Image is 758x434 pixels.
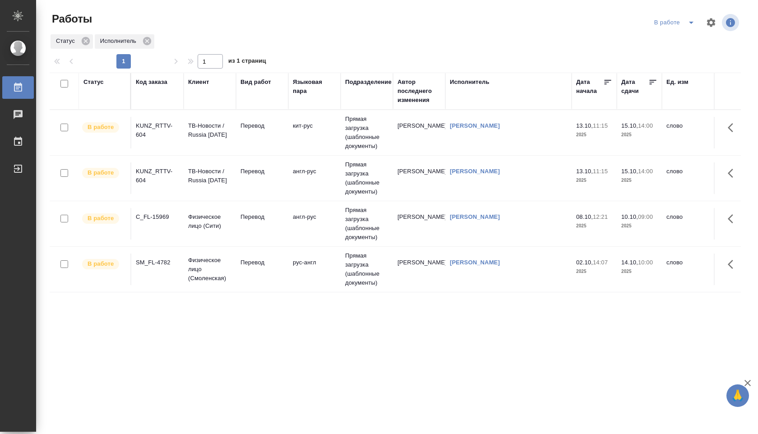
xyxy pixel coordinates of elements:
[450,168,500,175] a: [PERSON_NAME]
[722,208,744,230] button: Здесь прячутся важные кнопки
[100,37,139,46] p: Исполнитель
[397,78,441,105] div: Автор последнего изменения
[240,121,284,130] p: Перевод
[652,15,700,30] div: split button
[88,259,114,268] p: В работе
[240,78,271,87] div: Вид работ
[662,117,714,148] td: слово
[621,267,657,276] p: 2025
[621,222,657,231] p: 2025
[700,12,722,33] span: Настроить таблицу
[726,384,749,407] button: 🙏
[240,167,284,176] p: Перевод
[662,254,714,285] td: слово
[621,78,648,96] div: Дата сдачи
[288,208,341,240] td: англ-рус
[81,121,126,134] div: Исполнитель выполняет работу
[136,167,179,185] div: KUNZ_RTTV-604
[621,259,638,266] p: 14.10,
[136,212,179,222] div: C_FL-15969
[621,168,638,175] p: 15.10,
[593,122,608,129] p: 11:15
[188,78,209,87] div: Клиент
[576,122,593,129] p: 13.10,
[593,213,608,220] p: 12:21
[662,162,714,194] td: слово
[722,117,744,139] button: Здесь прячутся важные кнопки
[621,176,657,185] p: 2025
[240,212,284,222] p: Перевод
[576,213,593,220] p: 08.10,
[450,122,500,129] a: [PERSON_NAME]
[341,156,393,201] td: Прямая загрузка (шаблонные документы)
[393,117,445,148] td: [PERSON_NAME]
[638,122,653,129] p: 14:00
[341,110,393,155] td: Прямая загрузка (шаблонные документы)
[288,254,341,285] td: рус-англ
[50,12,92,26] span: Работы
[722,254,744,275] button: Здесь прячутся важные кнопки
[341,247,393,292] td: Прямая загрузка (шаблонные документы)
[88,214,114,223] p: В работе
[188,256,231,283] p: Физическое лицо (Смоленская)
[593,168,608,175] p: 11:15
[722,162,744,184] button: Здесь прячутся важные кнопки
[240,258,284,267] p: Перевод
[188,212,231,231] p: Физическое лицо (Сити)
[188,167,231,185] p: ТВ-Новости / Russia [DATE]
[56,37,78,46] p: Статус
[345,78,392,87] div: Подразделение
[638,168,653,175] p: 14:00
[638,213,653,220] p: 09:00
[666,78,689,87] div: Ед. изм
[621,213,638,220] p: 10.10,
[288,162,341,194] td: англ-рус
[88,123,114,132] p: В работе
[662,208,714,240] td: слово
[638,259,653,266] p: 10:00
[393,254,445,285] td: [PERSON_NAME]
[228,55,266,69] span: из 1 страниц
[393,162,445,194] td: [PERSON_NAME]
[188,121,231,139] p: ТВ-Новости / Russia [DATE]
[621,122,638,129] p: 15.10,
[393,208,445,240] td: [PERSON_NAME]
[136,258,179,267] div: SM_FL-4782
[576,130,612,139] p: 2025
[576,259,593,266] p: 02.10,
[81,212,126,225] div: Исполнитель выполняет работу
[730,386,745,405] span: 🙏
[450,259,500,266] a: [PERSON_NAME]
[450,213,500,220] a: [PERSON_NAME]
[576,168,593,175] p: 13.10,
[288,117,341,148] td: кит-рус
[576,78,603,96] div: Дата начала
[81,167,126,179] div: Исполнитель выполняет работу
[341,201,393,246] td: Прямая загрузка (шаблонные документы)
[576,267,612,276] p: 2025
[136,121,179,139] div: KUNZ_RTTV-604
[576,222,612,231] p: 2025
[450,78,490,87] div: Исполнитель
[88,168,114,177] p: В работе
[593,259,608,266] p: 14:07
[95,34,154,49] div: Исполнитель
[81,258,126,270] div: Исполнитель выполняет работу
[51,34,93,49] div: Статус
[293,78,336,96] div: Языковая пара
[722,14,741,31] span: Посмотреть информацию
[576,176,612,185] p: 2025
[136,78,167,87] div: Код заказа
[621,130,657,139] p: 2025
[83,78,104,87] div: Статус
